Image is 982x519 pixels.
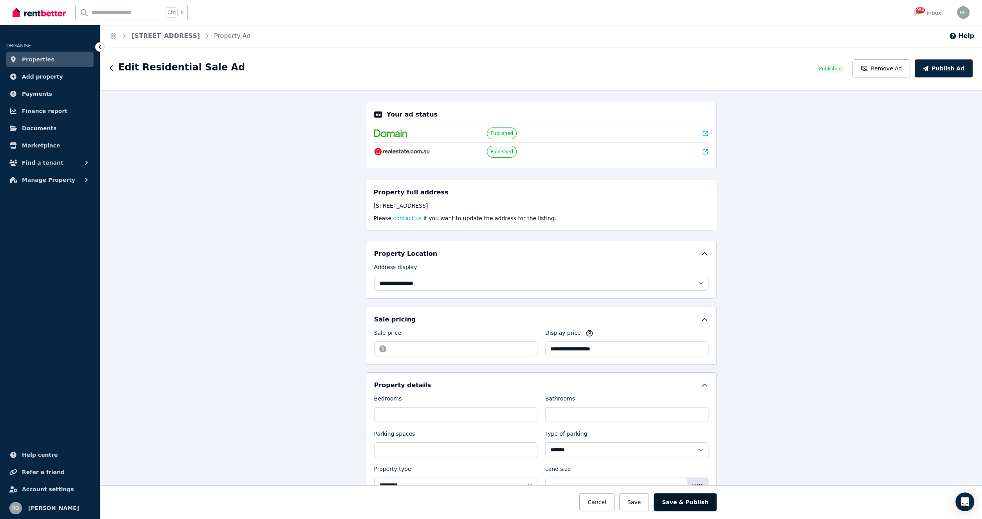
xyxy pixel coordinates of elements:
[22,158,63,167] span: Find a tenant
[374,188,449,197] h5: Property full address
[374,329,401,340] label: Sale price
[654,493,716,511] button: Save & Publish
[22,55,54,64] span: Properties
[852,59,910,77] button: Remove Ad
[387,110,438,119] p: Your ad status
[9,502,22,514] img: Roy
[374,202,709,210] div: [STREET_ADDRESS]
[118,61,245,74] h1: Edit Residential Sale Ad
[6,481,94,497] a: Account settings
[374,263,417,274] label: Address display
[490,130,513,136] span: Published
[22,450,58,460] span: Help centre
[166,7,178,18] span: Ctrl
[955,492,974,511] div: Open Intercom Messenger
[22,106,67,116] span: Finance report
[214,32,251,40] a: Property Ad
[6,69,94,84] a: Add property
[374,430,415,441] label: Parking spaces
[915,59,973,77] button: Publish Ad
[619,493,649,511] button: Save
[6,138,94,153] a: Marketplace
[374,395,402,406] label: Bedrooms
[22,72,63,81] span: Add property
[490,149,513,155] span: Published
[545,465,571,476] label: Land size
[579,493,614,511] button: Cancel
[914,9,941,17] div: Inbox
[957,6,969,19] img: Roy
[915,7,925,13] span: 954
[6,447,94,463] a: Help centre
[100,25,260,47] nav: Breadcrumb
[6,120,94,136] a: Documents
[393,214,422,222] button: contact us
[545,395,575,406] label: Bathrooms
[374,315,416,324] h5: Sale pricing
[374,465,411,476] label: Property type
[949,31,974,41] button: Help
[374,148,430,156] img: RealEstate.com.au
[22,89,52,99] span: Payments
[6,86,94,102] a: Payments
[545,329,581,340] label: Display price
[132,32,200,40] a: [STREET_ADDRESS]
[374,214,709,222] p: Please if you want to update the address for the listing.
[545,430,587,441] label: Type of parking
[374,249,437,259] h5: Property Location
[6,172,94,188] button: Manage Property
[22,124,57,133] span: Documents
[6,103,94,119] a: Finance report
[181,9,184,16] span: k
[22,485,74,494] span: Account settings
[22,467,65,477] span: Refer a friend
[28,503,79,513] span: [PERSON_NAME]
[6,155,94,171] button: Find a tenant
[22,141,60,150] span: Marketplace
[6,52,94,67] a: Properties
[374,129,407,137] img: Domain.com.au
[819,66,841,72] span: Published
[13,7,66,18] img: RentBetter
[6,464,94,480] a: Refer a friend
[6,43,31,48] span: ORGANISE
[374,381,431,390] h5: Property details
[22,175,75,185] span: Manage Property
